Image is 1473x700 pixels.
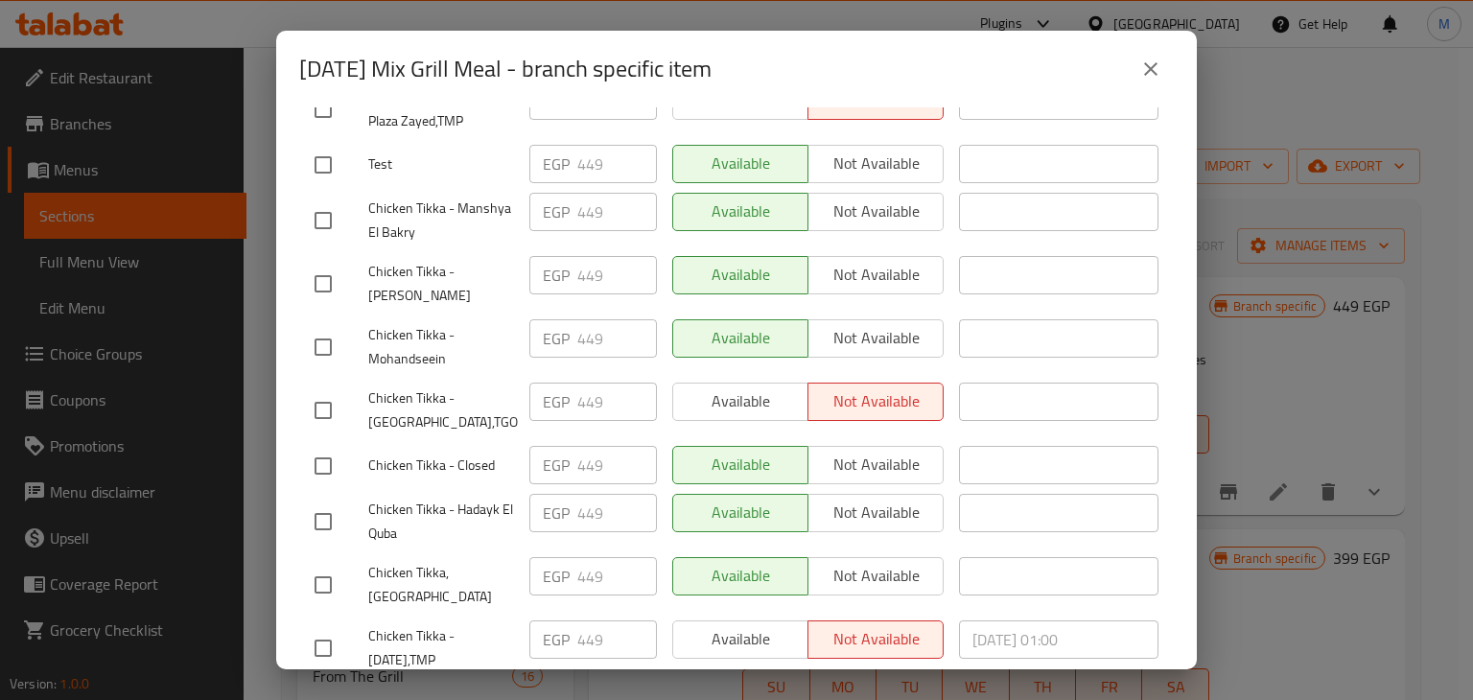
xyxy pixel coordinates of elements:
span: Chicken Tikka, [GEOGRAPHIC_DATA] [368,561,514,609]
span: Chicken Tikka - [PERSON_NAME] [368,260,514,308]
p: EGP [543,502,570,525]
input: Please enter price [577,446,657,484]
input: Please enter price [577,620,657,659]
input: Please enter price [577,557,657,595]
input: Please enter price [577,193,657,231]
input: Please enter price [577,383,657,421]
p: EGP [543,89,570,112]
input: Please enter price [577,319,657,358]
span: Chicken Tikka - Closed [368,454,514,478]
p: EGP [543,152,570,175]
h2: [DATE] Mix Grill Meal - branch specific item [299,54,712,84]
p: EGP [543,200,570,223]
input: Please enter price [577,494,657,532]
p: EGP [543,327,570,350]
span: Test [368,152,514,176]
p: EGP [543,390,570,413]
span: Chicken Tikka - [DATE],TMP [368,624,514,672]
input: Please enter price [577,256,657,294]
span: Chicken Tikka - Hadayk El Quba [368,498,514,546]
p: EGP [543,565,570,588]
p: EGP [543,454,570,477]
span: Chicken Tikka - [GEOGRAPHIC_DATA],TGO [368,386,514,434]
input: Please enter price [577,145,657,183]
span: Chicken Tikka - Manshya El Bakry [368,197,514,245]
span: Chicken Tikka - Mohandseein [368,323,514,371]
p: EGP [543,264,570,287]
p: EGP [543,628,570,651]
span: Chicken Tikka, Americana Plaza Zayed,TMP [368,85,514,133]
button: close [1128,46,1174,92]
